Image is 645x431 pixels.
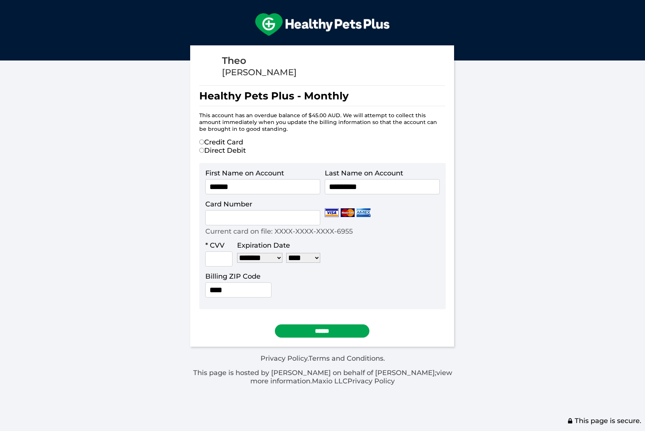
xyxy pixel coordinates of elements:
label: Card Number [205,200,252,208]
label: * CVV [205,241,225,250]
div: . . [190,354,455,385]
div: [PERSON_NAME] [222,67,297,78]
a: Terms and Conditions [309,354,383,363]
input: Direct Debit [199,148,204,153]
label: Credit Card [199,138,243,146]
p: This page is hosted by [PERSON_NAME] on behalf of [PERSON_NAME]; Maxio LLC [190,369,455,385]
input: Credit Card [199,140,204,144]
img: Amex [357,208,371,217]
p: Current card on file: XXXX-XXXX-XXXX-6955 [205,227,353,236]
img: Visa [325,208,339,217]
p: This account has an overdue balance of $45.00 AUD. We will attempt to collect this amount immedia... [199,112,445,132]
a: Privacy Policy [347,377,395,385]
label: First Name on Account [205,169,284,177]
label: Direct Debit [199,146,246,155]
a: view more information. [250,369,452,385]
img: Mastercard [341,208,355,217]
label: Last Name on Account [325,169,403,177]
label: Expiration Date [237,241,290,250]
span: This page is secure. [567,417,641,425]
a: Privacy Policy [260,354,307,363]
h1: Healthy Pets Plus - Monthly [199,85,445,106]
label: Billing ZIP Code [205,272,260,281]
div: Theo [222,54,297,67]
